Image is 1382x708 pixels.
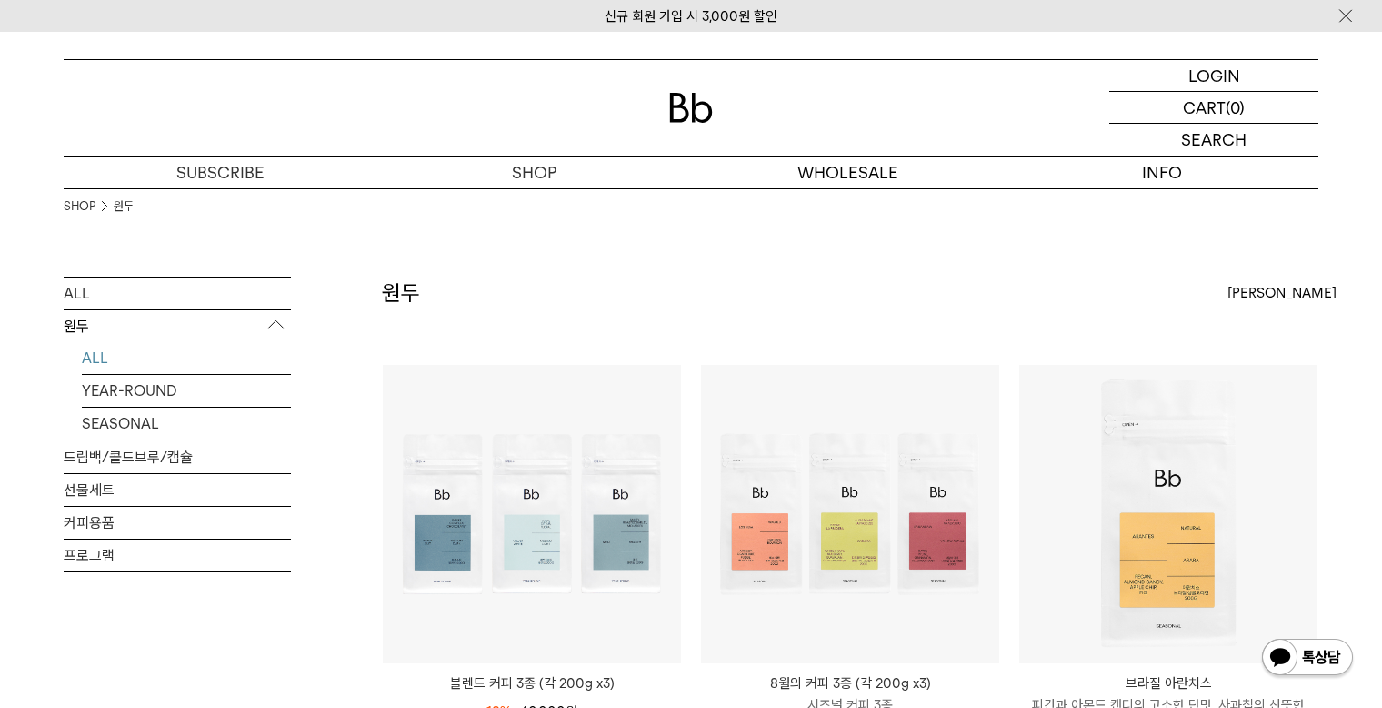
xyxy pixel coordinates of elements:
span: [PERSON_NAME] [1227,282,1337,304]
img: 브라질 아란치스 [1019,365,1317,663]
a: 신규 회원 가입 시 3,000원 할인 [605,8,777,25]
a: LOGIN [1109,60,1318,92]
p: (0) [1226,92,1245,123]
img: 카카오톡 채널 1:1 채팅 버튼 [1260,637,1355,681]
p: WHOLESALE [691,157,1005,188]
p: 브라질 아란치스 [1019,673,1317,694]
img: 8월의 커피 3종 (각 200g x3) [701,365,999,663]
p: 원두 [64,310,291,343]
a: SUBSCRIBE [64,157,377,188]
p: SEARCH [1181,124,1247,156]
a: SEASONAL [82,408,291,440]
h2: 원두 [382,278,420,308]
p: CART [1183,92,1226,123]
a: 커피용품 [64,507,291,539]
a: SHOP [377,157,691,188]
p: INFO [1005,157,1318,188]
img: 블렌드 커피 3종 (각 200g x3) [383,365,681,663]
a: 블렌드 커피 3종 (각 200g x3) [383,673,681,694]
a: SHOP [64,197,95,216]
a: YEAR-ROUND [82,375,291,407]
a: CART (0) [1109,92,1318,124]
p: LOGIN [1188,60,1240,91]
a: ALL [82,342,291,374]
p: 8월의 커피 3종 (각 200g x3) [701,673,999,694]
a: 선물세트 [64,474,291,506]
a: ALL [64,278,291,309]
a: 드립백/콜드브루/캡슐 [64,441,291,473]
img: 로고 [669,93,713,123]
a: 원두 [114,197,134,216]
a: 프로그램 [64,540,291,571]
